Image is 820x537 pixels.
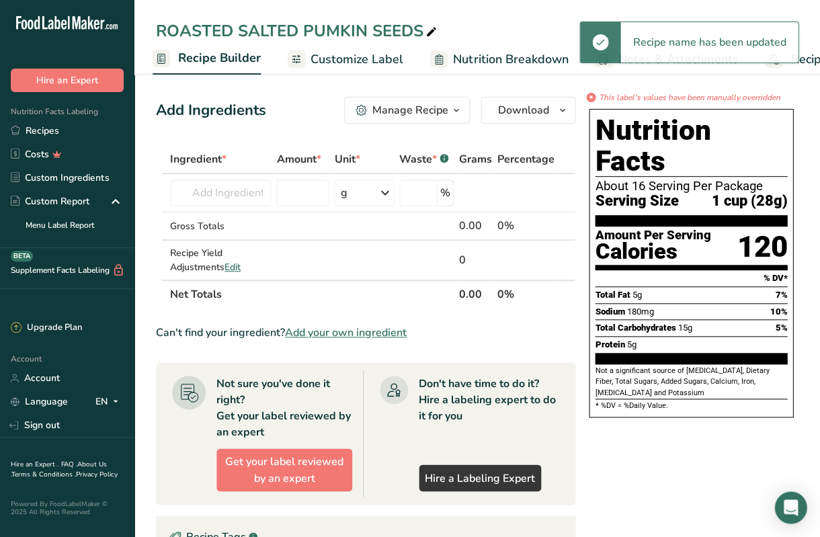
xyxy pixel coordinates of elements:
span: Total Fat [595,290,630,300]
span: 10% [770,306,787,317]
span: Percentage [497,151,555,167]
div: Don't have time to do it? Hire a labeling expert to do it for you [419,376,560,424]
section: * %DV = %Daily Value. [595,399,787,411]
span: Customize Label [311,50,403,69]
div: Calories [595,242,710,261]
div: Recipe Yield Adjustments [170,246,271,274]
th: 0% [495,280,557,308]
button: Hire an Expert [11,69,124,92]
div: Waste [399,151,448,167]
div: Manage Recipe [372,102,448,118]
span: Download [497,102,548,118]
button: Get your label reviewed by an expert [216,448,352,491]
div: BETA [11,251,33,261]
span: Protein [595,339,624,349]
span: Recipe Builder [178,49,261,67]
div: Open Intercom Messenger [774,491,807,524]
span: Serving Size [595,193,678,210]
span: Ingredient [170,151,227,167]
span: Edit [224,261,241,274]
div: g [340,185,347,201]
i: This label's values have been manually overridden [598,91,780,104]
div: Can't find your ingredient? [156,325,575,341]
div: Custom Report [11,194,89,208]
span: 15g [678,323,692,333]
span: 1 cup (28g) [711,193,787,210]
input: Add Ingredient [170,179,271,206]
span: Unit [334,151,360,167]
span: Total Carbohydrates [595,323,675,333]
span: Get your label reviewed by an expert [222,454,346,486]
h1: Nutrition Facts [595,115,787,177]
span: Grams [459,151,492,167]
section: Not a significant source of [MEDICAL_DATA], Dietary Fiber, Total Sugars, Added Sugars, Calcium, I... [595,366,787,399]
a: Recipe Builder [153,43,261,75]
a: Hire a Labeling Expert [419,464,541,491]
span: 180mg [626,306,653,317]
span: Add your own ingredient [285,325,407,341]
div: Recipe name has been updated [620,22,798,63]
div: Gross Totals [170,219,271,233]
button: Manage Recipe [344,97,470,124]
span: 5g [632,290,641,300]
th: 0.00 [456,280,495,308]
a: Language [11,390,68,413]
div: EN [95,394,124,410]
span: Nutrition Breakdown [453,50,568,69]
div: About 16 Serving Per Package [595,179,787,193]
a: FAQ . [61,460,77,469]
div: Add Ingredients [156,99,266,122]
div: Upgrade Plan [11,321,82,335]
button: Download [481,97,575,124]
div: Amount Per Serving [595,229,710,242]
div: 0 [459,252,492,268]
section: % DV* [595,270,787,286]
a: Nutrition Breakdown [430,44,568,75]
div: 0.00 [459,218,492,234]
div: 0% [497,218,555,234]
div: ROASTED SALTED PUMKIN SEEDS [156,19,440,43]
div: Not sure you've done it right? Get your label reviewed by an expert [216,376,352,440]
a: Privacy Policy [76,469,118,479]
span: 5% [775,323,787,333]
a: Terms & Conditions . [11,469,76,479]
th: Net Totals [167,280,456,308]
span: 5g [626,339,636,349]
div: 120 [737,229,787,265]
span: Amount [276,151,321,167]
a: About Us . [11,460,107,479]
a: Customize Label [288,44,403,75]
div: Powered By FoodLabelMaker © 2025 All Rights Reserved [11,499,124,515]
a: Hire an Expert . [11,460,58,469]
span: 7% [775,290,787,300]
span: Sodium [595,306,624,317]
